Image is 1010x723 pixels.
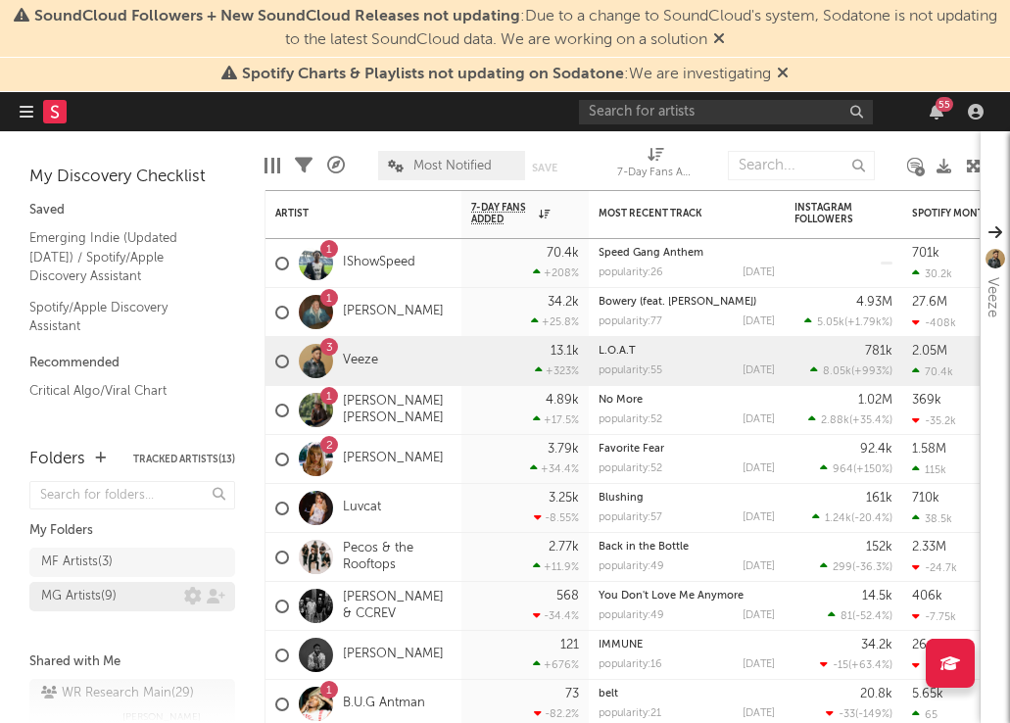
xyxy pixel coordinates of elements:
[546,394,579,407] div: 4.89k
[865,345,892,358] div: 781k
[29,352,235,375] div: Recommended
[826,707,892,720] div: ( )
[599,346,636,357] a: L.O.A.T
[858,709,890,720] span: -149 %
[912,512,952,525] div: 38.5k
[599,248,775,259] div: Speed Gang Anthem
[812,511,892,524] div: ( )
[565,688,579,700] div: 73
[599,444,664,455] a: Favorite Fear
[41,682,194,705] div: WR Research Main ( 29 )
[743,365,775,376] div: [DATE]
[862,590,892,602] div: 14.5k
[860,443,892,456] div: 92.4k
[29,410,216,432] a: Emerging Indie A&R List
[743,267,775,278] div: [DATE]
[861,639,892,651] div: 34.2k
[599,248,703,259] a: Speed Gang Anthem
[599,297,775,308] div: Bowery (feat. Kings of Leon)
[855,562,890,573] span: -36.3 %
[912,296,947,309] div: 27.6M
[599,610,664,621] div: popularity: 49
[599,493,644,504] a: Blushing
[599,542,689,553] a: Back in the Bottle
[854,366,890,377] span: +993 %
[866,492,892,505] div: 161k
[856,296,892,309] div: 4.93M
[533,266,579,279] div: +208 %
[599,346,775,357] div: L.O.A.T
[534,707,579,720] div: -82.2 %
[821,415,849,426] span: 2.88k
[858,394,892,407] div: 1.02M
[343,451,444,467] a: [PERSON_NAME]
[825,513,851,524] span: 1.24k
[41,585,117,608] div: MG Artists ( 9 )
[599,708,661,719] div: popularity: 21
[810,364,892,377] div: ( )
[599,561,664,572] div: popularity: 49
[599,395,643,406] a: No More
[599,267,663,278] div: popularity: 26
[343,541,452,574] a: Pecos & the Rooftops
[343,500,381,516] a: Luvcat
[794,202,863,225] div: Instagram Followers
[275,208,422,219] div: Artist
[743,610,775,621] div: [DATE]
[912,492,939,505] div: 710k
[617,141,696,190] div: 7-Day Fans Added (7-Day Fans Added)
[599,512,662,523] div: popularity: 57
[820,462,892,475] div: ( )
[860,688,892,700] div: 20.8k
[912,443,946,456] div: 1.58M
[265,141,280,190] div: Edit Columns
[743,512,775,523] div: [DATE]
[533,658,579,671] div: +676 %
[34,9,520,24] span: SoundCloud Followers + New SoundCloud Releases not updating
[599,542,775,553] div: Back in the Bottle
[854,513,890,524] span: -20.4 %
[599,689,775,699] div: belt
[713,32,725,48] span: Dismiss
[808,413,892,426] div: ( )
[599,395,775,406] div: No More
[29,481,235,509] input: Search for folders...
[599,297,756,308] a: Bowery (feat. [PERSON_NAME])
[912,708,938,721] div: 65
[855,611,890,622] span: -52.4 %
[549,541,579,554] div: 2.77k
[551,345,579,358] div: 13.1k
[534,511,579,524] div: -8.55 %
[981,277,1004,317] div: Veeze
[912,688,943,700] div: 5.65k
[29,227,216,287] a: Emerging Indie (Updated [DATE]) / Spotify/Apple Discovery Assistant
[847,317,890,328] span: +1.79k %
[242,67,624,82] span: Spotify Charts & Playlists not updating on Sodatone
[804,315,892,328] div: ( )
[343,590,452,623] a: [PERSON_NAME] & CCREV
[471,202,534,225] span: 7-Day Fans Added
[599,591,775,602] div: You Don't Love Me Anymore
[912,345,947,358] div: 2.05M
[833,562,852,573] span: 299
[343,255,415,271] a: IShowSpeed
[617,162,696,185] div: 7-Day Fans Added (7-Day Fans Added)
[532,163,557,173] button: Save
[29,651,235,674] div: Shared with Me
[839,709,855,720] span: -33
[533,609,579,622] div: -34.4 %
[535,364,579,377] div: +323 %
[912,394,941,407] div: 369k
[743,659,775,670] div: [DATE]
[327,141,345,190] div: A&R Pipeline
[743,414,775,425] div: [DATE]
[851,660,890,671] span: +63.4 %
[599,365,662,376] div: popularity: 55
[29,519,235,543] div: My Folders
[530,462,579,475] div: +34.4 %
[912,365,953,378] div: 70.4k
[823,366,851,377] span: 8.05k
[548,443,579,456] div: 3.79k
[599,463,662,474] div: popularity: 52
[599,659,662,670] div: popularity: 16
